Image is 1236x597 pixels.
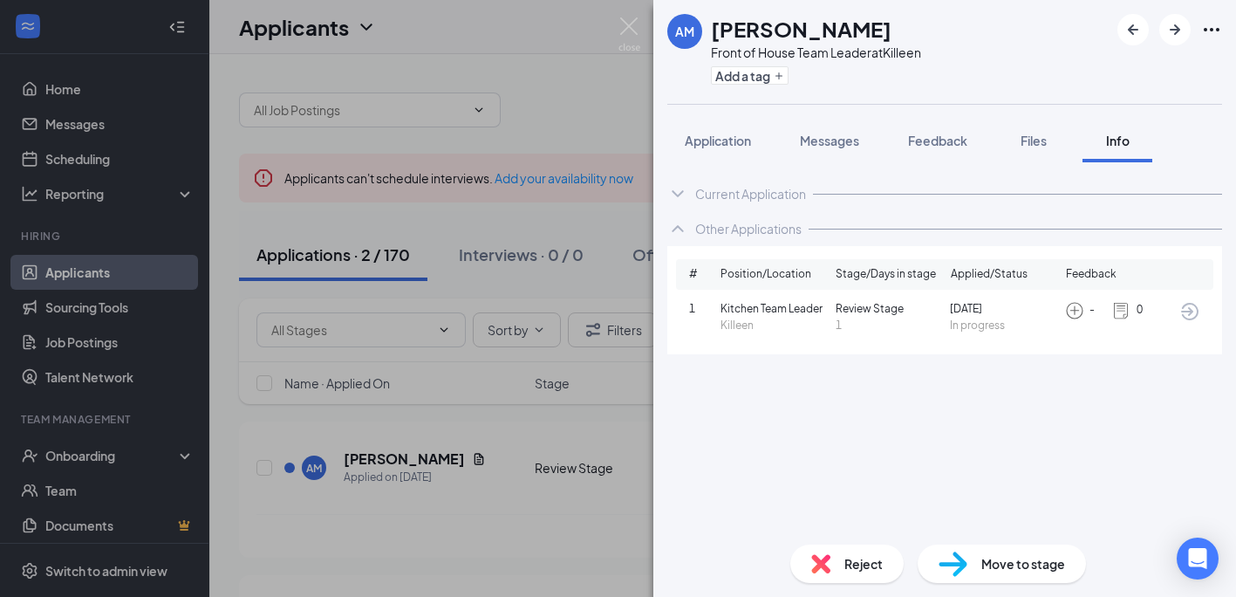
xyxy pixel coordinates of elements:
[981,554,1065,573] span: Move to stage
[1106,133,1130,148] span: Info
[950,318,1058,334] span: In progress
[1159,14,1191,45] button: ArrowRight
[1021,133,1047,148] span: Files
[720,301,829,318] span: Kitchen Team Leader
[711,44,921,61] div: Front of House Team Leader at Killeen
[711,66,789,85] button: PlusAdd a tag
[667,183,688,204] svg: ChevronDown
[836,266,936,283] span: Stage/Days in stage
[1066,266,1116,283] span: Feedback
[1201,19,1222,40] svg: Ellipses
[720,266,811,283] span: Position/Location
[689,266,720,283] span: #
[685,133,751,148] span: Application
[720,318,829,334] span: Killeen
[1089,302,1095,319] span: -
[667,218,688,239] svg: ChevronUp
[950,301,1058,318] span: [DATE]
[844,554,883,573] span: Reject
[1117,14,1149,45] button: ArrowLeftNew
[908,133,967,148] span: Feedback
[1177,538,1219,580] div: Open Intercom Messenger
[1137,302,1143,319] span: 0
[1164,19,1185,40] svg: ArrowRight
[1179,301,1200,322] svg: ArrowCircle
[675,23,694,40] div: AM
[774,71,784,81] svg: Plus
[695,185,806,202] div: Current Application
[695,220,802,237] div: Other Applications
[800,133,859,148] span: Messages
[1123,19,1144,40] svg: ArrowLeftNew
[689,301,720,318] span: 1
[836,301,944,318] span: Review Stage
[836,318,944,334] span: 1
[951,266,1028,283] span: Applied/Status
[711,14,891,44] h1: [PERSON_NAME]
